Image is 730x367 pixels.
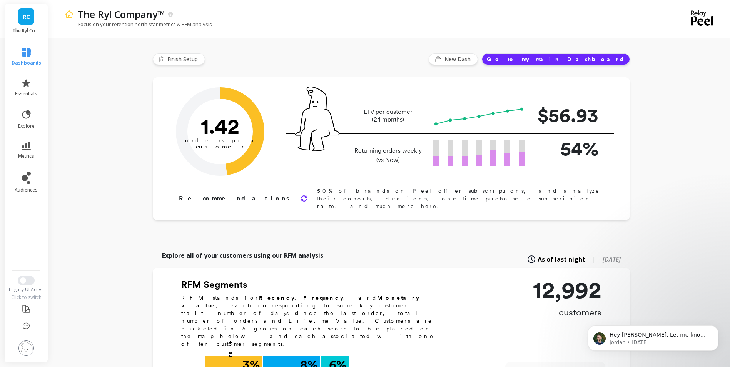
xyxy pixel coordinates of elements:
span: audiences [15,187,38,193]
img: profile picture [18,340,34,356]
button: Finish Setup [153,53,205,65]
p: Message from Jordan, sent 2w ago [33,30,133,37]
p: LTV per customer (24 months) [352,108,424,123]
span: essentials [15,91,37,97]
span: As of last night [538,255,585,264]
p: RFM stands for , , and , each corresponding to some key customer trait: number of days since the ... [181,294,443,348]
div: Click to switch [4,294,49,300]
span: New Dash [444,55,473,63]
b: Frequency [303,295,343,301]
div: Legacy UI Active [4,287,49,293]
span: Finish Setup [167,55,200,63]
span: [DATE] [603,255,621,264]
tspan: orders per [185,137,255,144]
span: explore [18,123,35,129]
p: Returning orders weekly (vs New) [352,146,424,165]
img: pal seatted on line [295,87,339,151]
img: header icon [65,10,74,19]
p: 50% of brands on Peel offer subscriptions, and analyze their cohorts, durations, one-time purchas... [317,187,605,210]
p: Focus on your retention north star metrics & RFM analysis [65,21,212,28]
tspan: customer [195,143,244,150]
p: The Ryl Company™ [78,8,165,21]
p: $56.93 [537,101,598,130]
p: Explore all of your customers using our RFM analysis [162,251,323,260]
iframe: Intercom notifications message [576,309,730,363]
button: Switch to New UI [18,276,35,285]
p: The Ryl Company™ [12,28,40,34]
span: | [591,255,595,264]
p: customers [533,306,601,319]
span: RC [23,12,30,21]
p: 54% [537,134,598,163]
span: Hey [PERSON_NAME], Let me know about the above when you can! I'm sorry it's so long-winded. Wante... [33,22,131,82]
text: 1.42 [201,113,239,139]
h2: RFM Segments [181,279,443,291]
b: Recency [259,295,294,301]
span: dashboards [12,60,41,66]
p: Recommendations [179,194,291,203]
button: Go to my main Dashboard [482,53,630,65]
span: metrics [18,153,34,159]
p: 12,992 [533,279,601,302]
button: New Dash [429,53,478,65]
